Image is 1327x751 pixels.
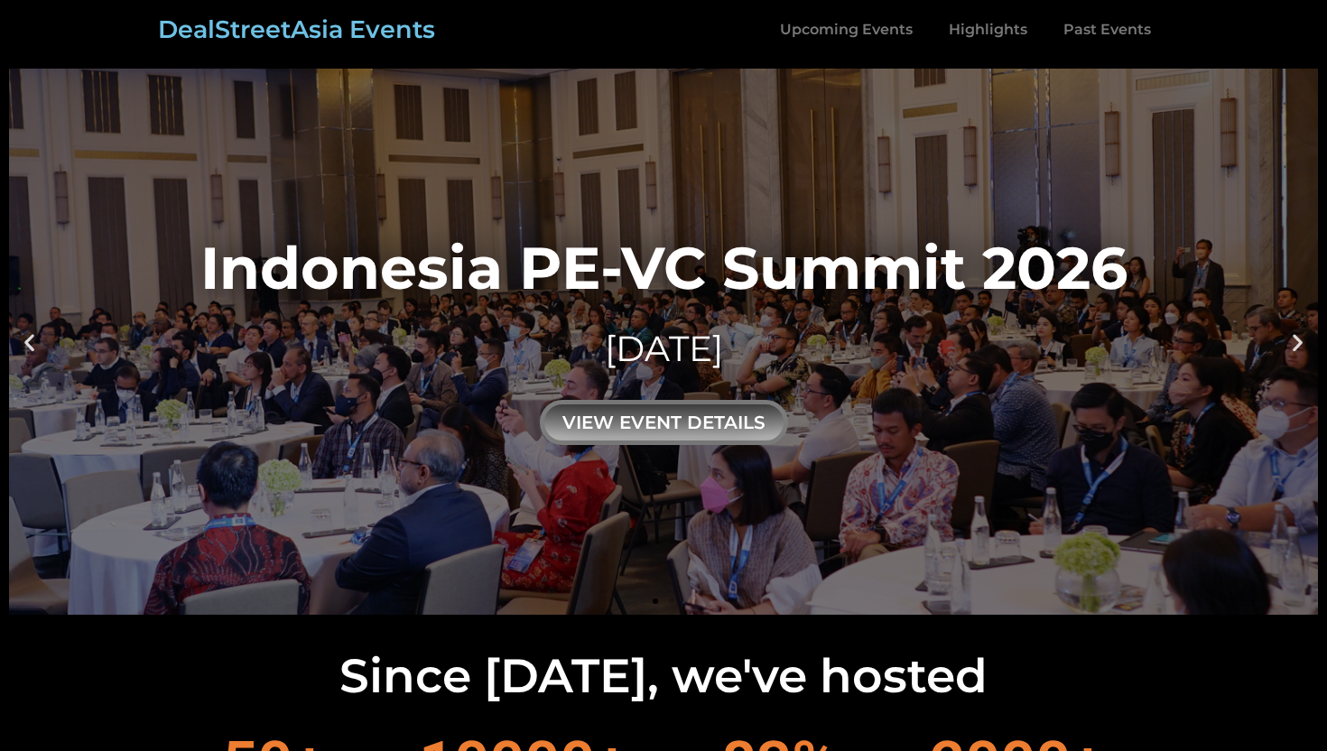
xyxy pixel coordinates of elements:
[1286,330,1309,353] div: Next slide
[9,653,1318,700] h2: Since [DATE], we've hosted
[540,400,788,445] div: view event details
[931,9,1045,51] a: Highlights
[158,14,435,44] a: DealStreetAsia Events
[653,598,658,604] span: Go to slide 1
[762,9,931,51] a: Upcoming Events
[669,598,674,604] span: Go to slide 2
[1045,9,1169,51] a: Past Events
[18,330,41,353] div: Previous slide
[200,238,1127,297] div: Indonesia PE-VC Summit 2026
[200,324,1127,374] div: [DATE]
[9,69,1318,615] a: Indonesia PE-VC Summit 2026[DATE]view event details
